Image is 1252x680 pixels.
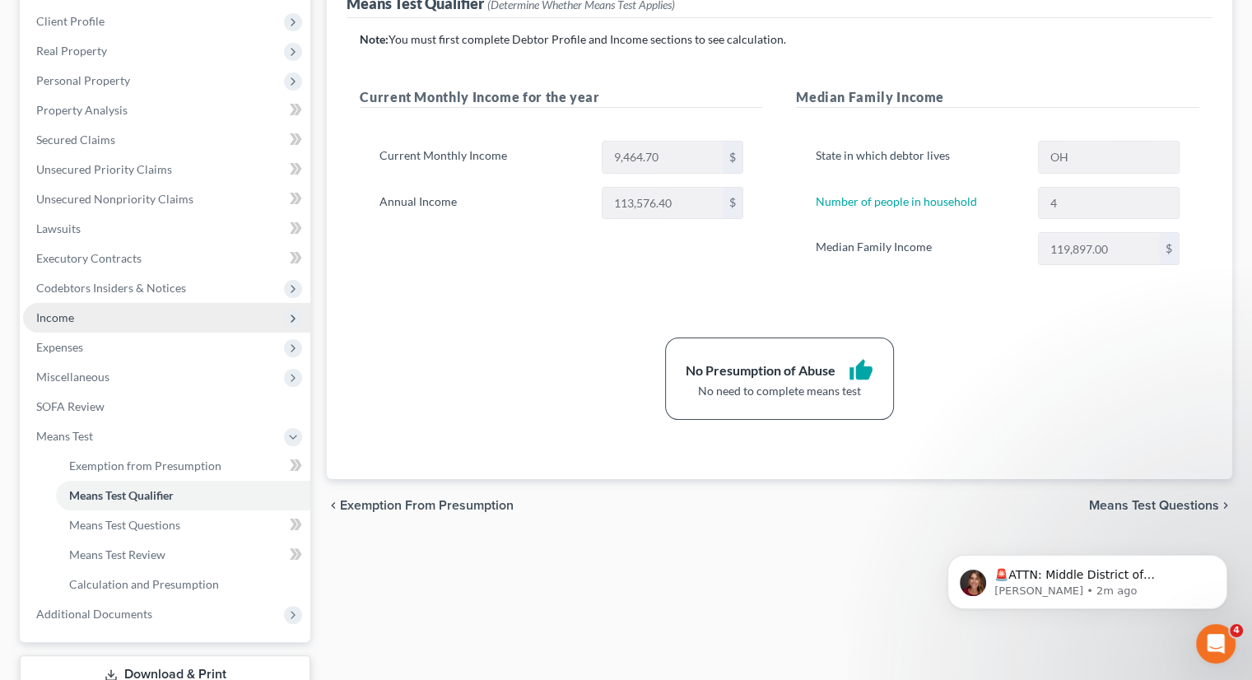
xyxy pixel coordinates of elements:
span: SOFA Review [36,399,105,413]
a: Secured Claims [23,125,310,155]
span: Unsecured Priority Claims [36,162,172,176]
label: Median Family Income [808,232,1029,265]
button: Means Test Questions chevron_right [1089,499,1232,512]
span: 4 [1230,624,1243,637]
h5: Median Family Income [796,87,1199,108]
span: Codebtors Insiders & Notices [36,281,186,295]
label: State in which debtor lives [808,141,1029,174]
a: Property Analysis [23,95,310,125]
a: Calculation and Presumption [56,570,310,599]
div: $ [723,142,742,173]
iframe: Intercom live chat [1196,624,1236,664]
i: thumb_up [849,358,873,383]
span: Means Test Questions [69,518,180,532]
span: Miscellaneous [36,370,109,384]
span: Property Analysis [36,103,128,117]
a: Lawsuits [23,214,310,244]
span: Income [36,310,74,324]
span: Means Test Qualifier [69,488,174,502]
strong: Note: [360,32,389,46]
span: Lawsuits [36,221,81,235]
input: 0.00 [603,188,723,219]
a: Unsecured Nonpriority Claims [23,184,310,214]
span: Exemption from Presumption [69,459,221,473]
a: SOFA Review [23,392,310,422]
input: -- [1039,188,1179,219]
span: Additional Documents [36,607,152,621]
span: Client Profile [36,14,105,28]
label: Annual Income [371,187,593,220]
span: Real Property [36,44,107,58]
a: Means Test Review [56,540,310,570]
span: Unsecured Nonpriority Claims [36,192,193,206]
button: chevron_left Exemption from Presumption [327,499,514,512]
i: chevron_right [1219,499,1232,512]
a: Means Test Questions [56,510,310,540]
input: 0.00 [603,142,723,173]
a: Number of people in household [816,194,977,208]
span: Expenses [36,340,83,354]
h5: Current Monthly Income for the year [360,87,763,108]
span: Secured Claims [36,133,115,147]
a: Unsecured Priority Claims [23,155,310,184]
iframe: Intercom notifications message [923,520,1252,636]
a: Executory Contracts [23,244,310,273]
p: You must first complete Debtor Profile and Income sections to see calculation. [360,31,1199,48]
span: Executory Contracts [36,251,142,265]
span: Means Test [36,429,93,443]
span: Exemption from Presumption [340,499,514,512]
i: chevron_left [327,499,340,512]
div: No need to complete means test [686,383,873,399]
input: State [1039,142,1179,173]
input: 0.00 [1039,233,1159,264]
div: $ [723,188,742,219]
div: No Presumption of Abuse [686,361,835,380]
span: Means Test Review [69,547,165,561]
span: Means Test Questions [1089,499,1219,512]
label: Current Monthly Income [371,141,593,174]
span: Personal Property [36,73,130,87]
a: Exemption from Presumption [56,451,310,481]
div: $ [1159,233,1179,264]
span: Calculation and Presumption [69,577,219,591]
a: Means Test Qualifier [56,481,310,510]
